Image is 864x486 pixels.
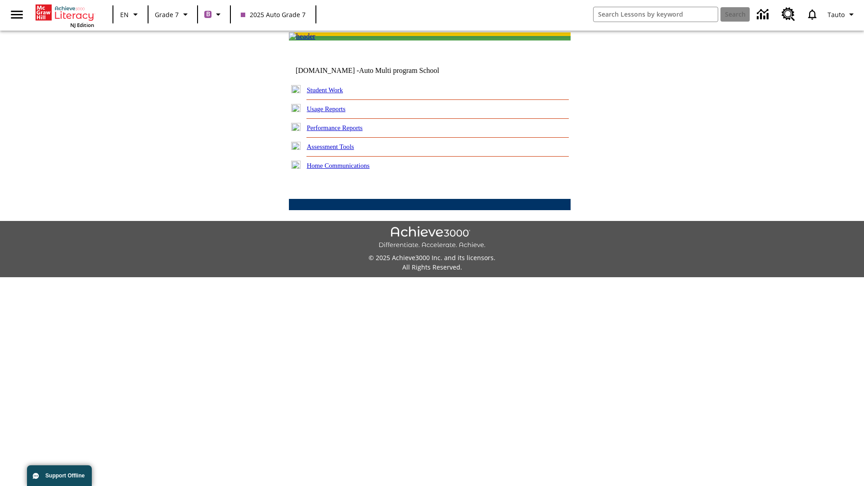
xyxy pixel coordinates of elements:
a: Assessment Tools [307,143,354,150]
img: Achieve3000 Differentiate Accelerate Achieve [378,226,486,249]
a: Student Work [307,86,343,94]
button: Open side menu [4,1,30,28]
img: header [289,32,315,40]
a: Home Communications [307,162,370,169]
div: Home [36,3,94,28]
span: B [206,9,210,20]
img: plus.gif [291,161,301,169]
span: NJ Edition [70,22,94,28]
button: Boost Class color is purple. Change class color [201,6,227,22]
input: search field [594,7,718,22]
button: Support Offline [27,465,92,486]
button: Language: EN, Select a language [116,6,145,22]
span: Tauto [828,10,845,19]
button: Profile/Settings [824,6,860,22]
img: plus.gif [291,142,301,150]
a: Notifications [801,3,824,26]
a: Performance Reports [307,124,363,131]
span: EN [120,10,129,19]
nobr: Auto Multi program School [359,67,439,74]
span: Support Offline [45,472,85,479]
a: Usage Reports [307,105,346,112]
img: plus.gif [291,85,301,93]
a: Data Center [751,2,776,27]
span: Grade 7 [155,10,179,19]
td: [DOMAIN_NAME] - [296,67,461,75]
a: Resource Center, Will open in new tab [776,2,801,27]
button: Grade: Grade 7, Select a grade [151,6,194,22]
span: 2025 Auto Grade 7 [241,10,306,19]
img: plus.gif [291,104,301,112]
img: plus.gif [291,123,301,131]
